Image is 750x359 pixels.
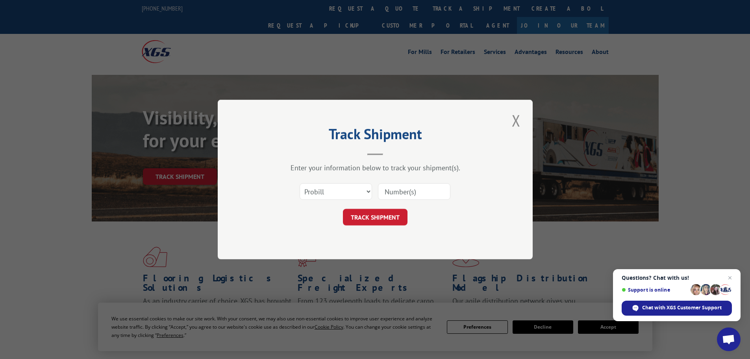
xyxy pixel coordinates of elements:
[717,327,741,351] a: Open chat
[257,163,493,172] div: Enter your information below to track your shipment(s).
[509,110,523,131] button: Close modal
[622,301,732,316] span: Chat with XGS Customer Support
[378,183,450,200] input: Number(s)
[343,209,407,225] button: TRACK SHIPMENT
[622,287,688,293] span: Support is online
[257,128,493,143] h2: Track Shipment
[622,275,732,281] span: Questions? Chat with us!
[642,304,722,311] span: Chat with XGS Customer Support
